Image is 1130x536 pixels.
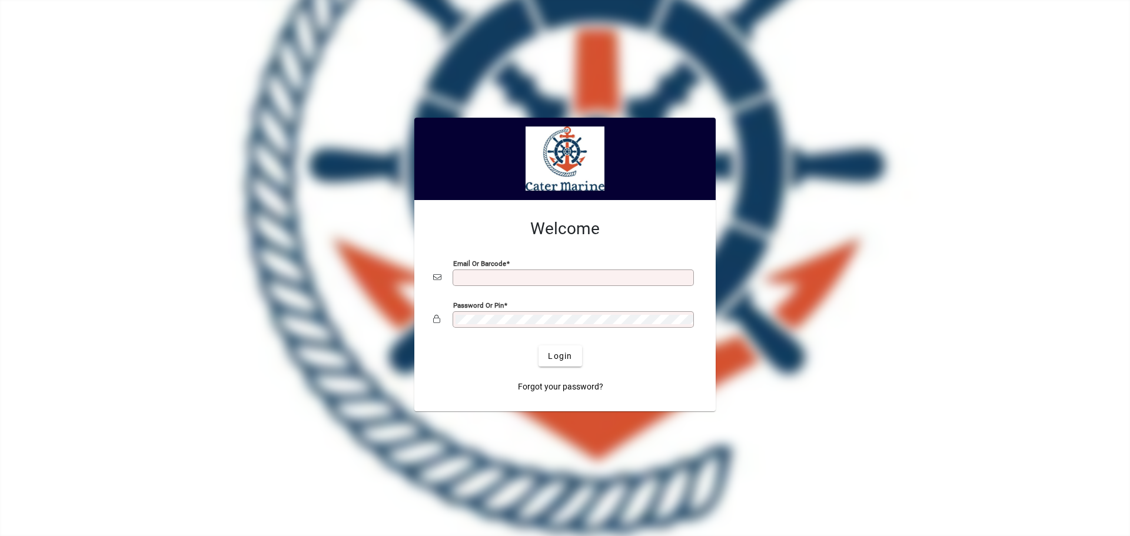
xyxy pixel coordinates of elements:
[453,259,506,268] mat-label: Email or Barcode
[513,376,608,397] a: Forgot your password?
[548,350,572,362] span: Login
[453,301,504,309] mat-label: Password or Pin
[539,345,581,367] button: Login
[518,381,603,393] span: Forgot your password?
[433,219,697,239] h2: Welcome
